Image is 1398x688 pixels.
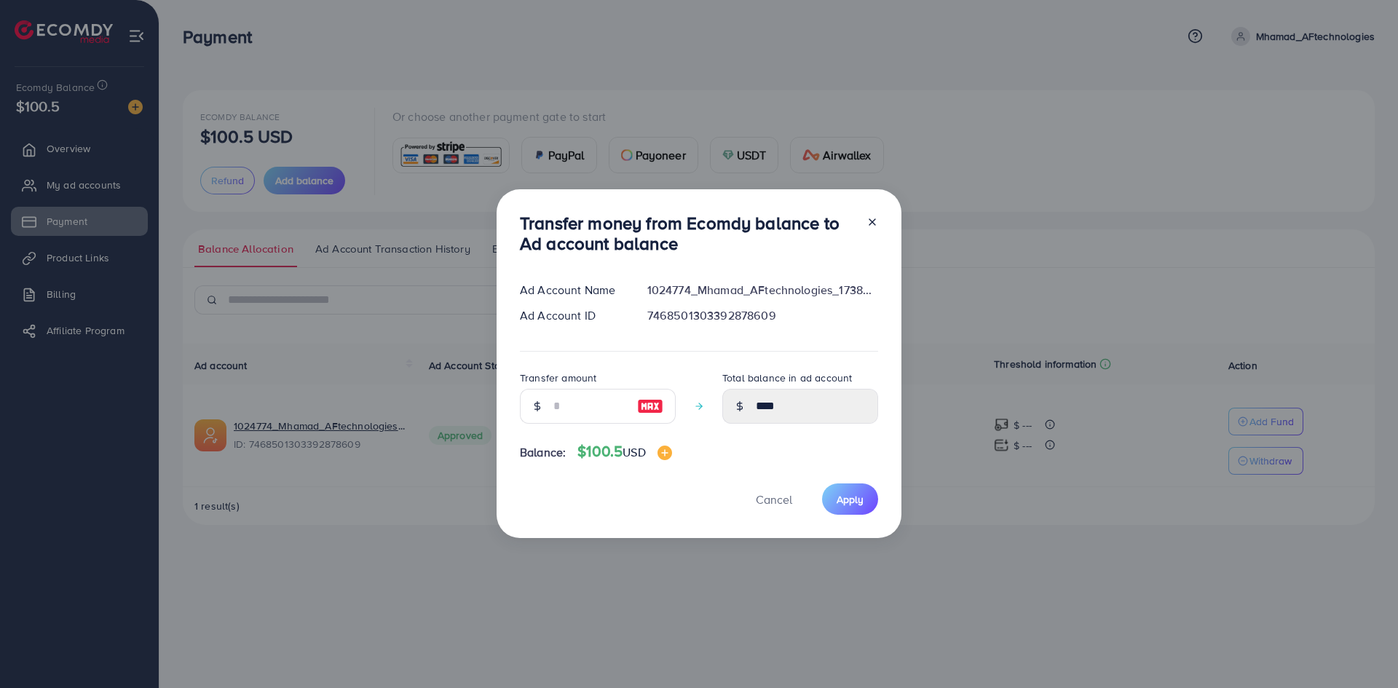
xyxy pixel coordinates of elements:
[822,483,878,515] button: Apply
[636,282,890,298] div: 1024774_Mhamad_AFtechnologies_1738895977191
[722,371,852,385] label: Total balance in ad account
[520,444,566,461] span: Balance:
[520,371,596,385] label: Transfer amount
[637,398,663,415] img: image
[756,491,792,507] span: Cancel
[508,307,636,324] div: Ad Account ID
[738,483,810,515] button: Cancel
[1336,622,1387,677] iframe: Chat
[508,282,636,298] div: Ad Account Name
[577,443,671,461] h4: $100.5
[837,492,864,507] span: Apply
[636,307,890,324] div: 7468501303392878609
[520,213,855,255] h3: Transfer money from Ecomdy balance to Ad account balance
[657,446,672,460] img: image
[623,444,645,460] span: USD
